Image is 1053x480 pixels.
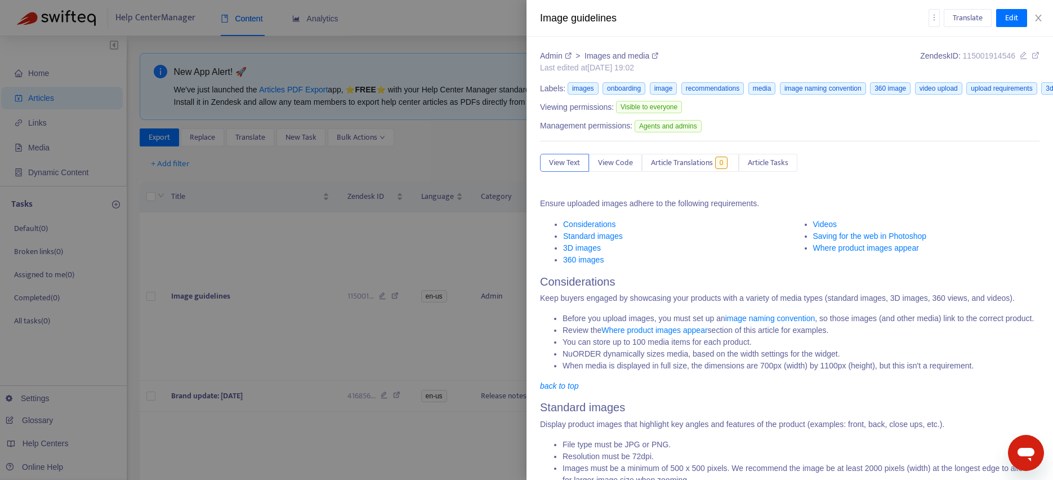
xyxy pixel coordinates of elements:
[540,292,1039,304] p: Keep buyers engaged by showcasing your products with a variety of media types (standard images, 3...
[1030,13,1046,24] button: Close
[540,62,658,74] div: Last edited at [DATE] 19:02
[929,9,940,27] button: more
[563,336,1039,348] li: You can store up to 100 media items for each product.
[598,157,633,169] span: View Code
[563,255,604,264] a: 360 images
[601,326,707,335] a: Where product images appear
[549,157,580,169] span: View Text
[540,101,614,113] span: Viewing permissions:
[540,198,1039,210] p: Ensure uploaded images adhere to the following requirements.
[739,154,797,172] button: Article Tasks
[563,348,1039,360] li: NuORDER dynamically sizes media, based on the width settings for the widget.
[813,232,927,241] a: Saving for the web in Photoshop
[540,275,1039,288] h2: Considerations
[725,314,815,323] a: image naming convention
[748,157,788,169] span: Article Tasks
[540,51,573,60] a: Admin
[616,101,682,113] span: Visible to everyone
[540,381,579,390] a: back to top
[589,154,642,172] button: View Code
[1034,14,1043,23] span: close
[813,243,919,252] a: Where product images appear
[650,82,677,95] span: image
[540,50,658,62] div: >
[953,12,983,24] span: Translate
[568,82,599,95] span: images
[563,313,1039,325] li: Before you upload images, you must set up an , so those images (and other media) link to the corr...
[944,9,992,27] button: Translate
[1008,435,1044,471] iframe: Button to launch messaging window, conversation in progress
[563,232,623,241] a: Standard images
[563,361,974,370] span: When media is displayed in full size, the dimensions are 700px (width) by 1100px (height), but th...
[748,82,776,95] span: media
[963,51,1015,60] span: 115001914546
[915,82,962,95] span: video upload
[540,83,565,95] span: Labels:
[540,11,929,26] div: Image guidelines
[715,157,728,169] span: 0
[540,401,1039,414] h2: Standard images
[681,82,744,95] span: recommendations
[603,82,645,95] span: onboarding
[584,51,658,60] a: Images and media
[930,14,938,21] span: more
[563,243,601,252] a: 3D images
[540,154,589,172] button: View Text
[1005,12,1018,24] span: Edit
[540,419,1039,430] p: Display product images that highlight key angles and features of the product (examples: front, ba...
[651,157,713,169] span: Article Translations
[780,82,866,95] span: image naming convention
[920,50,1039,74] div: Zendesk ID:
[563,220,615,229] a: Considerations
[563,325,1039,336] li: Review the section of this article for examples.
[870,82,911,95] span: 360 image
[996,9,1027,27] button: Edit
[642,154,739,172] button: Article Translations0
[966,82,1037,95] span: upload requirements
[540,120,632,132] span: Management permissions:
[635,120,702,132] span: Agents and admins
[563,451,1039,463] li: Resolution must be 72dpi.
[563,439,1039,451] li: File type must be JPG or PNG.
[813,220,837,229] a: Videos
